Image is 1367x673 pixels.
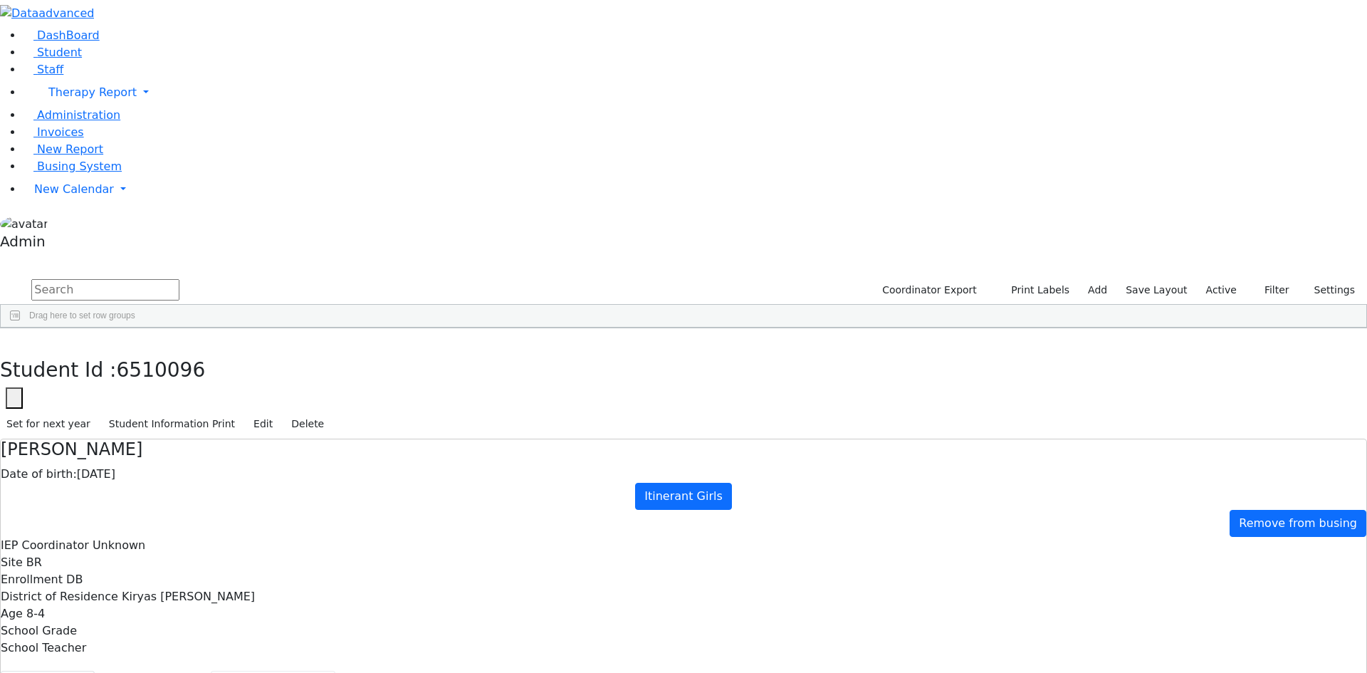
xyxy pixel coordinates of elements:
button: Student Information Print [103,413,241,435]
span: Remove from busing [1239,516,1357,530]
span: Therapy Report [48,85,137,99]
span: Staff [37,63,63,76]
label: Date of birth: [1,466,77,483]
button: Print Labels [995,279,1076,301]
a: Busing System [23,160,122,173]
button: Edit [247,413,279,435]
label: School Grade [1,622,77,640]
label: Active [1200,279,1243,301]
span: DashBoard [37,28,100,42]
span: Kiryas [PERSON_NAME] [122,590,255,603]
h4: [PERSON_NAME] [1,439,1366,460]
span: 8-4 [26,607,45,620]
label: Enrollment [1,571,63,588]
button: Save Layout [1119,279,1193,301]
a: Staff [23,63,63,76]
span: New Report [37,142,103,156]
button: Coordinator Export [873,279,983,301]
span: Drag here to set row groups [29,311,135,320]
a: Itinerant Girls [635,483,732,510]
a: New Calendar [23,175,1367,204]
label: School Teacher [1,640,86,657]
span: 6510096 [117,358,206,382]
a: Therapy Report [23,78,1367,107]
span: Busing System [37,160,122,173]
a: Student [23,46,82,59]
span: BR [26,555,42,569]
a: Add [1081,279,1114,301]
a: Invoices [23,125,84,139]
button: Settings [1296,279,1361,301]
span: Invoices [37,125,84,139]
a: Administration [23,108,120,122]
button: Delete [285,413,330,435]
span: New Calendar [34,182,114,196]
a: DashBoard [23,28,100,42]
label: Site [1,554,23,571]
span: Unknown [93,538,145,552]
div: [DATE] [1,466,1366,483]
span: DB [66,573,83,586]
a: New Report [23,142,103,156]
label: District of Residence [1,588,118,605]
span: Administration [37,108,120,122]
button: Filter [1246,279,1296,301]
a: Remove from busing [1230,510,1366,537]
input: Search [31,279,179,301]
label: Age [1,605,23,622]
label: IEP Coordinator [1,537,89,554]
span: Student [37,46,82,59]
